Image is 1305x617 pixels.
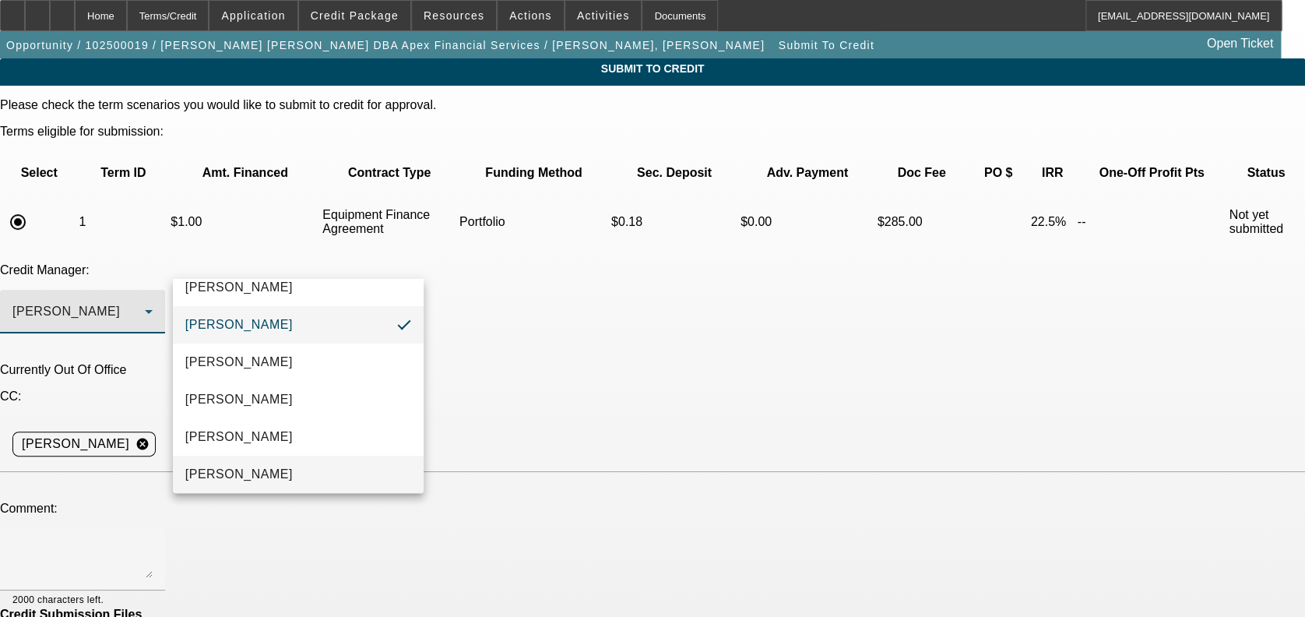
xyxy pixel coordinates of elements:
[185,278,293,297] span: [PERSON_NAME]
[185,316,293,334] span: [PERSON_NAME]
[185,465,293,484] span: [PERSON_NAME]
[185,353,293,372] span: [PERSON_NAME]
[185,390,293,409] span: [PERSON_NAME]
[185,428,293,446] span: [PERSON_NAME]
